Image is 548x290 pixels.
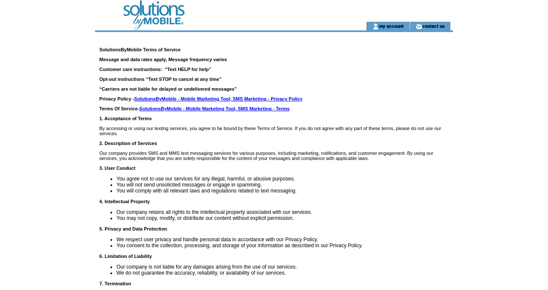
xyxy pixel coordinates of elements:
[99,106,289,111] strong: Terms Of Service-
[99,47,181,52] strong: SolutionsByMobile Terms of Service
[116,176,453,182] li: You agree not to use our services for any illegal, harmful, or abusive purposes.
[99,86,237,92] strong: “Carriers are not liable for delayed or undelivered messages”
[116,270,453,276] li: We do not guarantee the accuracy, reliability, or availability of our services.
[372,23,379,30] img: account_icon.gif;jsessionid=E37940FBE73D33C0305A5D14FF63056F
[116,237,453,243] li: We respect user privacy and handle personal data in accordance with our Privacy Policy.
[99,77,221,82] strong: Opt-out instructions “Text STOP to cancel at any time”
[99,151,453,161] p: Our company provides SMS and MMS text messaging services for various purposes, including marketin...
[99,126,453,136] p: By accessing or using our texting services, you agree to be bound by these Terms of Service. If y...
[116,188,453,194] li: You will comply with all relevant laws and regulations related to text messaging.
[116,243,453,249] li: You consent to the collection, processing, and storage of your information as described in our Pr...
[379,23,404,29] a: my account
[99,67,211,72] strong: Customer care instructions: “Text HELP for help”
[422,23,445,29] a: contact us
[99,141,157,146] strong: 2. Description of Services
[99,57,227,62] strong: Message and data rates apply, Message frequency varies
[116,264,453,270] li: Our company is not liable for any damages arising from the use of our services.
[99,116,152,121] strong: 1. Acceptance of Terms
[99,166,135,171] strong: 3. User Conduct
[99,254,152,259] strong: 6. Limitation of Liability
[99,199,150,204] strong: 4. Intellectual Property
[139,106,289,111] a: SolutionsByMobile - Mobile Marketing Tool, SMS Marketing - Terms
[116,215,453,221] li: You may not copy, modify, or distribute our content without explicit permission.
[99,281,131,286] strong: 7. Termination
[116,209,453,215] li: Our company retains all rights to the intellectual property associated with our services.
[116,182,453,188] li: You will not send unsolicited messages or engage in spamming.
[99,226,167,231] strong: 5. Privacy and Data Protection
[99,96,303,101] strong: Privacy Policy -
[134,96,302,101] a: SolutionsByMobile - Mobile Marketing Tool, SMS Marketing - Privacy Policy
[416,23,422,30] img: contact_us_icon.gif;jsessionid=E37940FBE73D33C0305A5D14FF63056F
